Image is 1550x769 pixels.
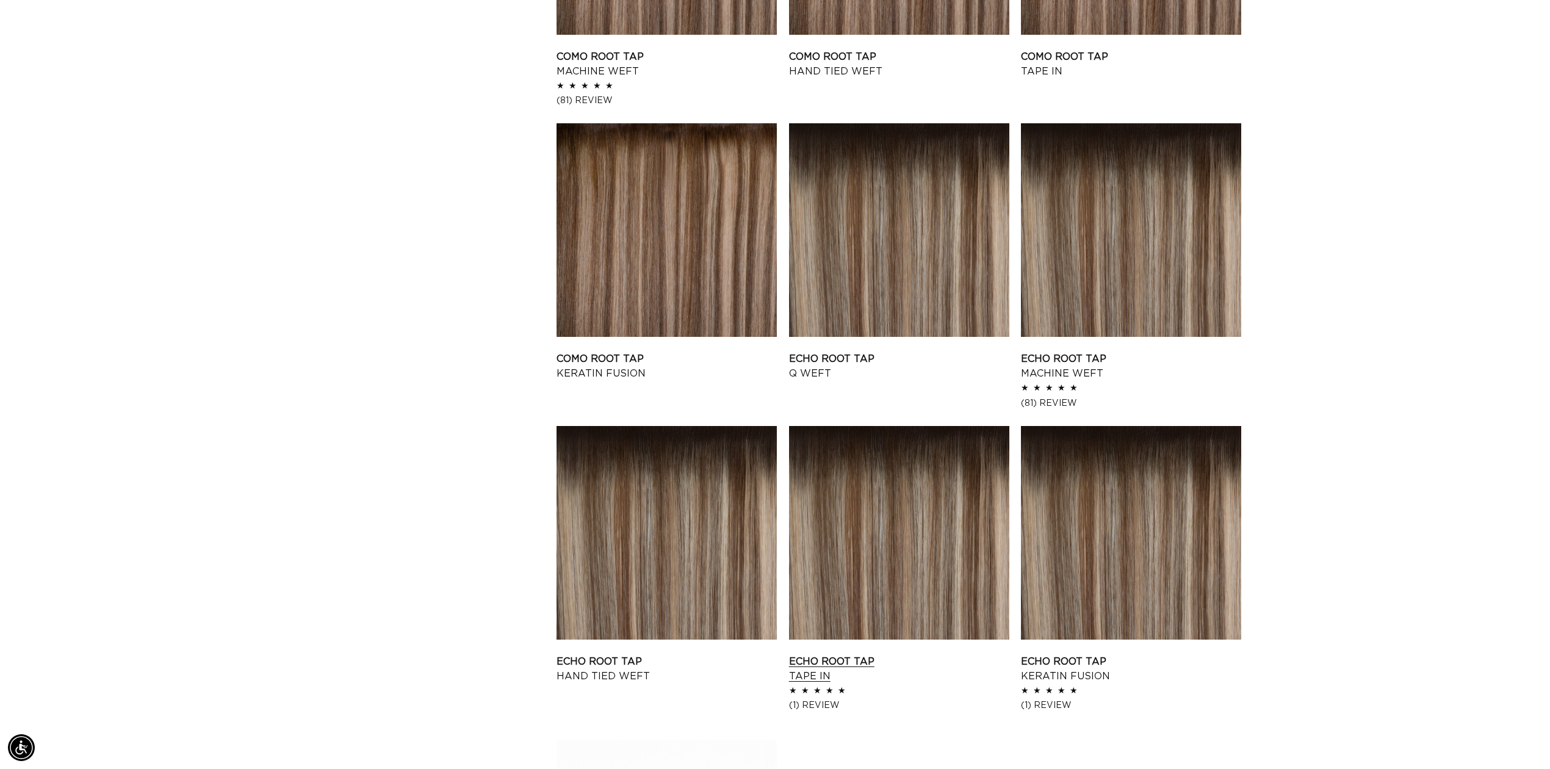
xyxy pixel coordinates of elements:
a: Echo Root Tap Machine Weft [1021,352,1241,381]
a: Como Root Tap Keratin Fusion [557,352,777,381]
a: Como Root Tap Tape In [1021,49,1241,79]
iframe: Chat Widget [1489,710,1550,769]
div: Accessibility Menu [8,734,35,761]
a: Echo Root Tap Tape In [789,654,1009,684]
a: Echo Root Tap Keratin Fusion [1021,654,1241,684]
a: Como Root Tap Machine Weft [557,49,777,79]
a: Echo Root Tap Hand Tied Weft [557,654,777,684]
a: Echo Root Tap Q Weft [789,352,1009,381]
a: Como Root Tap Hand Tied Weft [789,49,1009,79]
